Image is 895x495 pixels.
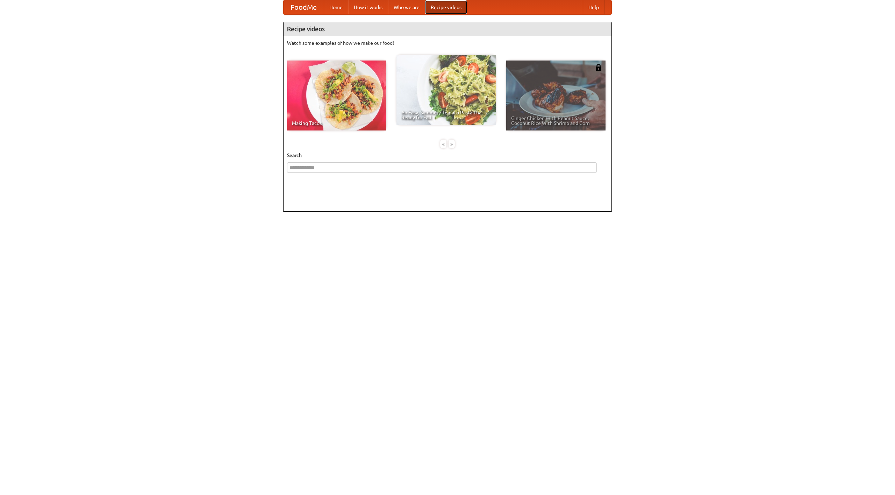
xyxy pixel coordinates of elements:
span: An Easy, Summery Tomato Pasta That's Ready for Fall [401,110,491,120]
div: » [449,140,455,148]
a: Who we are [388,0,425,14]
a: Recipe videos [425,0,467,14]
h5: Search [287,152,608,159]
a: Making Tacos [287,61,386,130]
img: 483408.png [595,64,602,71]
a: How it works [348,0,388,14]
div: « [440,140,446,148]
a: Help [583,0,604,14]
a: Home [324,0,348,14]
span: Making Tacos [292,121,381,126]
a: FoodMe [284,0,324,14]
p: Watch some examples of how we make our food! [287,40,608,47]
h4: Recipe videos [284,22,611,36]
a: An Easy, Summery Tomato Pasta That's Ready for Fall [396,55,496,125]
